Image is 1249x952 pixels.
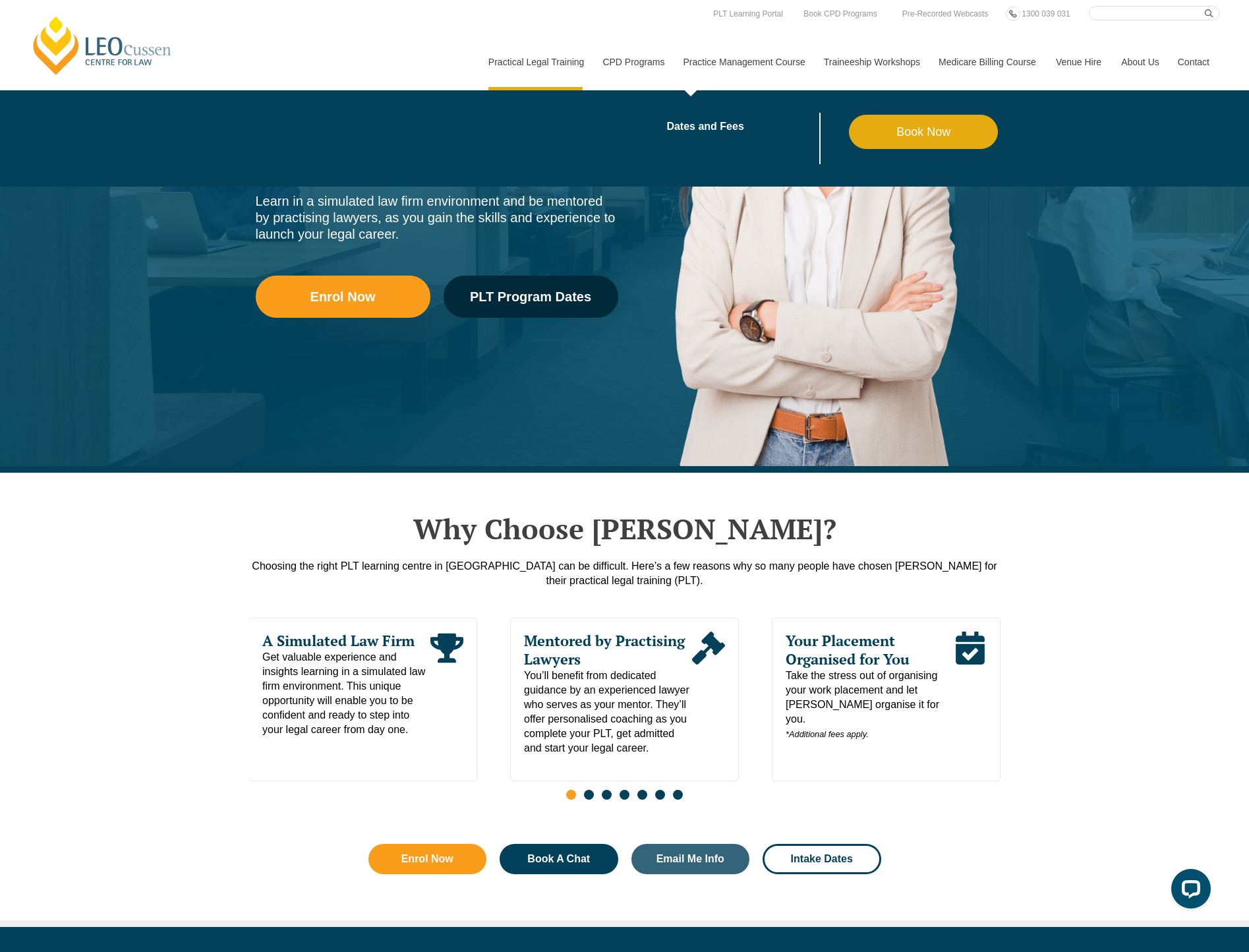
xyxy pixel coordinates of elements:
span: Your Placement Organised for You [786,632,954,669]
a: Contact [1168,34,1219,90]
span: Go to slide 2 [584,790,594,800]
a: Enrol Now [368,844,487,874]
span: 1300 039 031 [1022,9,1070,18]
div: Choosing the right PLT learning centre in [GEOGRAPHIC_DATA] can be difficult. Here’s a few reason... [249,559,1001,588]
span: You’ll benefit from dedicated guidance by an experienced lawyer who serves as your mentor. They’l... [524,669,692,756]
a: Enrol Now [256,276,430,318]
a: Practice Management Course [674,34,814,90]
a: [PERSON_NAME] Centre for Law [30,15,175,76]
div: Read More [430,632,463,737]
div: 3 / 7 [772,618,1001,781]
span: Email Me Info [656,854,724,864]
iframe: LiveChat chat widget [1161,864,1216,919]
a: Book CPD Programs [800,7,880,21]
span: PLT Program Dates [470,290,591,303]
span: Go to slide 5 [637,790,647,800]
a: Dates and Fees [666,121,849,132]
em: *Additional fees apply. [786,729,869,739]
a: Book Now [849,115,999,149]
span: Intake Dates [791,854,853,864]
span: Go to slide 6 [655,790,665,800]
a: Pre-Recorded Webcasts [899,7,992,21]
span: Enrol Now [310,290,376,303]
a: PLT Learning Portal [710,7,786,21]
div: Learn in a simulated law firm environment and be mentored by practising lawyers, as you gain the ... [256,193,618,243]
span: Mentored by Practising Lawyers [524,632,692,669]
div: 2 / 7 [510,618,739,781]
a: About Us [1111,34,1168,90]
span: A Simulated Law Firm [262,632,430,650]
span: Enrol Now [401,854,453,864]
div: 1 / 7 [248,618,477,781]
span: Go to slide 7 [673,790,683,800]
a: Intake Dates [763,844,881,874]
span: Go to slide 1 [566,790,576,800]
a: Traineeship Workshops [814,34,929,90]
span: Go to slide 4 [620,790,629,800]
a: Email Me Info [631,844,750,874]
a: Book A Chat [500,844,618,874]
a: Medicare Billing Course [929,34,1046,90]
a: Practical Legal Training [479,34,593,90]
span: Go to slide 3 [602,790,612,800]
span: Book A Chat [527,854,590,864]
a: PLT Program Dates [444,276,618,318]
a: Venue Hire [1046,34,1111,90]
a: CPD Programs [593,34,673,90]
div: Read More [953,632,986,742]
div: Read More [692,632,725,756]
span: Take the stress out of organising your work placement and let [PERSON_NAME] organise it for you. [786,669,954,742]
a: 1300 039 031 [1018,7,1073,21]
span: Get valuable experience and insights learning in a simulated law firm environment. This unique op... [262,650,430,737]
div: Slides [249,618,1001,808]
h2: Why Choose [PERSON_NAME]? [249,512,1001,545]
